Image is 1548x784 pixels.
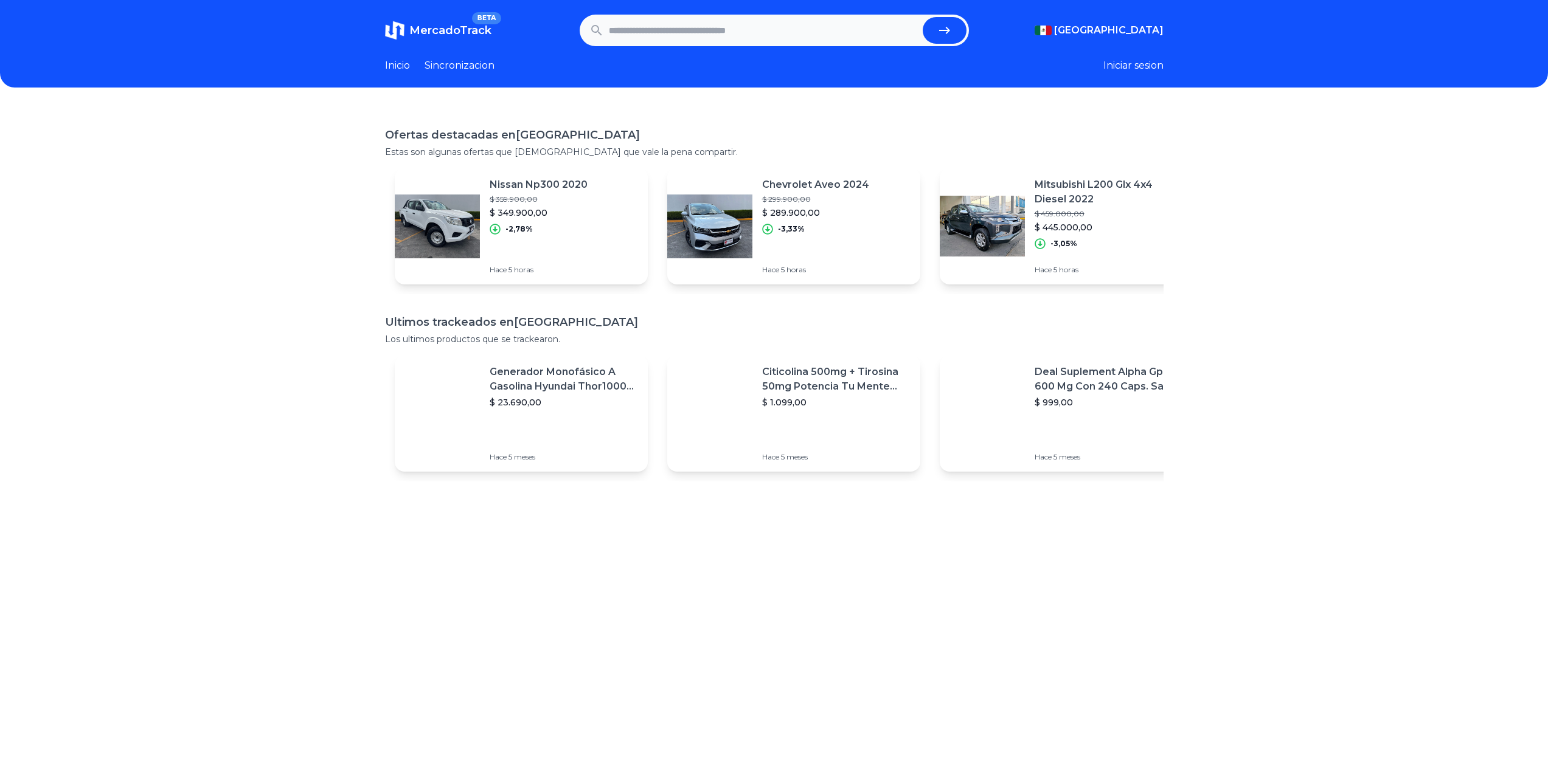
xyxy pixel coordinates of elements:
a: Featured imageDeal Suplement Alpha Gpc 600 Mg Con 240 Caps. Salud Cerebral Sabor S/n$ 999,00Hace ... [940,355,1193,472]
p: $ 999,00 [1035,396,1183,408]
p: Deal Suplement Alpha Gpc 600 Mg Con 240 Caps. Salud Cerebral Sabor S/n [1035,365,1183,394]
a: Inicio [385,58,410,73]
a: Featured imageCiticolina 500mg + Tirosina 50mg Potencia Tu Mente (120caps) Sabor Sin Sabor$ 1.099... [667,355,920,472]
p: Hace 5 horas [762,265,869,275]
p: Hace 5 horas [490,265,588,275]
button: Iniciar sesion [1103,58,1164,73]
p: Nissan Np300 2020 [490,177,588,192]
h1: Ofertas destacadas en [GEOGRAPHIC_DATA] [385,126,1164,143]
p: -2,78% [505,224,533,234]
p: $ 359.900,00 [490,194,588,204]
p: Hace 5 meses [1035,452,1183,462]
span: MercadoTrack [409,24,491,37]
img: Featured image [940,371,1025,456]
p: $ 459.000,00 [1035,209,1183,219]
img: Featured image [395,184,480,269]
p: $ 349.900,00 [490,207,588,219]
a: Featured imageGenerador Monofásico A Gasolina Hyundai Thor10000 P 11.5 Kw$ 23.690,00Hace 5 meses [395,355,648,472]
a: Featured imageNissan Np300 2020$ 359.900,00$ 349.900,00-2,78%Hace 5 horas [395,168,648,284]
p: Generador Monofásico A Gasolina Hyundai Thor10000 P 11.5 Kw [490,365,638,394]
p: -3,33% [778,224,805,234]
a: Sincronizacion [425,58,495,73]
p: Hace 5 meses [490,452,638,462]
h1: Ultimos trackeados en [GEOGRAPHIC_DATA] [385,314,1164,331]
img: Featured image [395,371,480,456]
p: Mitsubishi L200 Glx 4x4 Diesel 2022 [1035,177,1183,207]
p: $ 289.900,00 [762,207,869,219]
img: Mexico [1035,26,1052,35]
p: $ 445.000,00 [1035,221,1183,233]
p: $ 23.690,00 [490,396,638,408]
p: -3,05% [1050,239,1077,249]
p: Los ultimos productos que se trackearon. [385,333,1164,345]
p: $ 299.900,00 [762,194,869,204]
p: Estas son algunas ofertas que [DEMOGRAPHIC_DATA] que vale la pena compartir. [385,146,1164,158]
p: Hace 5 meses [762,452,911,462]
img: Featured image [667,371,752,456]
p: Chevrolet Aveo 2024 [762,177,869,192]
img: Featured image [667,184,752,269]
p: Citicolina 500mg + Tirosina 50mg Potencia Tu Mente (120caps) Sabor Sin Sabor [762,365,911,394]
p: $ 1.099,00 [762,396,911,408]
span: [GEOGRAPHIC_DATA] [1054,23,1164,38]
a: Featured imageChevrolet Aveo 2024$ 299.900,00$ 289.900,00-3,33%Hace 5 horas [667,168,920,284]
img: MercadoTrack [385,21,404,40]
button: [GEOGRAPHIC_DATA] [1035,23,1164,38]
a: Featured imageMitsubishi L200 Glx 4x4 Diesel 2022$ 459.000,00$ 445.000,00-3,05%Hace 5 horas [940,168,1193,284]
img: Featured image [940,184,1025,269]
p: Hace 5 horas [1035,265,1183,275]
span: BETA [472,12,501,24]
a: MercadoTrackBETA [385,21,491,40]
